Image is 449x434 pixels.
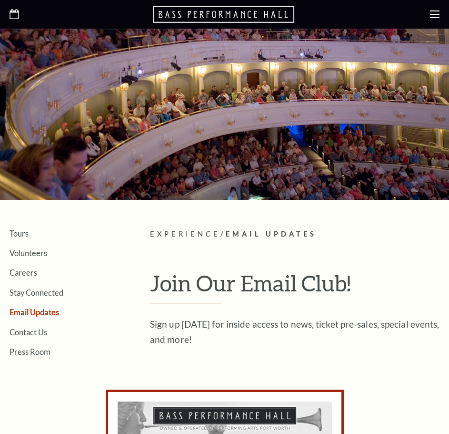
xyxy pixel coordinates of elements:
[226,230,317,238] span: Email Updates
[150,230,220,238] span: Experience
[10,308,59,317] a: Email Updates
[10,288,63,297] a: Stay Connected
[150,317,439,347] p: Sign up [DATE] for inside access to news, ticket pre-sales, special events, and more!
[10,328,47,337] a: Contact Us
[10,229,29,238] a: Tours
[150,271,439,303] h1: Join Our Email Club!
[150,228,439,240] p: /
[10,248,47,258] a: Volunteers
[10,268,37,277] a: Careers
[10,347,50,356] a: Press Room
